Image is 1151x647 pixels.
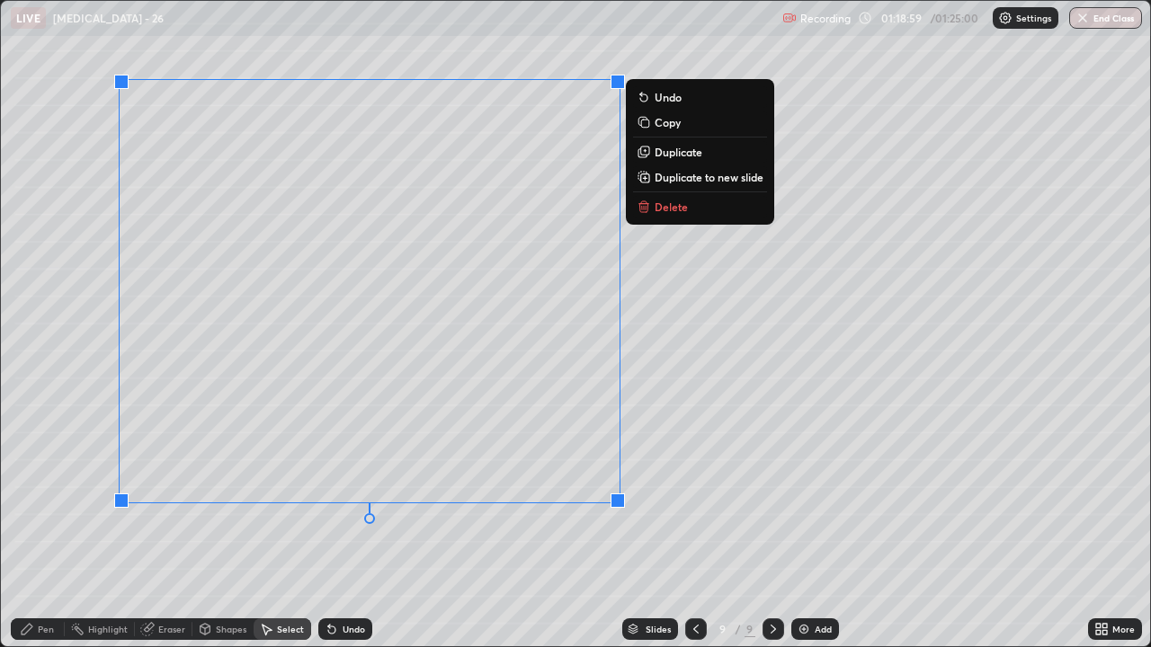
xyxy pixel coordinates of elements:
img: class-settings-icons [998,11,1013,25]
p: Delete [655,199,688,214]
p: [MEDICAL_DATA] - 26 [53,11,164,25]
p: Duplicate [655,145,702,159]
button: Duplicate to new slide [633,166,767,188]
button: End Class [1069,7,1142,29]
p: LIVE [16,11,40,25]
p: Recording [800,12,851,25]
div: / [736,624,741,634]
div: More [1112,625,1135,634]
button: Copy [633,111,767,133]
div: Eraser [158,625,185,634]
button: Delete [633,196,767,217]
div: Add [815,625,832,634]
div: 9 [745,621,755,637]
div: Highlight [88,625,128,634]
div: Select [277,625,304,634]
button: Duplicate [633,141,767,163]
div: Undo [343,625,365,634]
p: Undo [655,90,682,104]
div: Slides [646,625,671,634]
button: Undo [633,86,767,108]
p: Settings [1016,13,1051,22]
img: end-class-cross [1075,11,1090,25]
div: Pen [38,625,54,634]
p: Copy [655,115,681,129]
img: recording.375f2c34.svg [782,11,797,25]
img: add-slide-button [797,622,811,636]
p: Duplicate to new slide [655,170,763,184]
div: Shapes [216,625,246,634]
div: 9 [714,624,732,634]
